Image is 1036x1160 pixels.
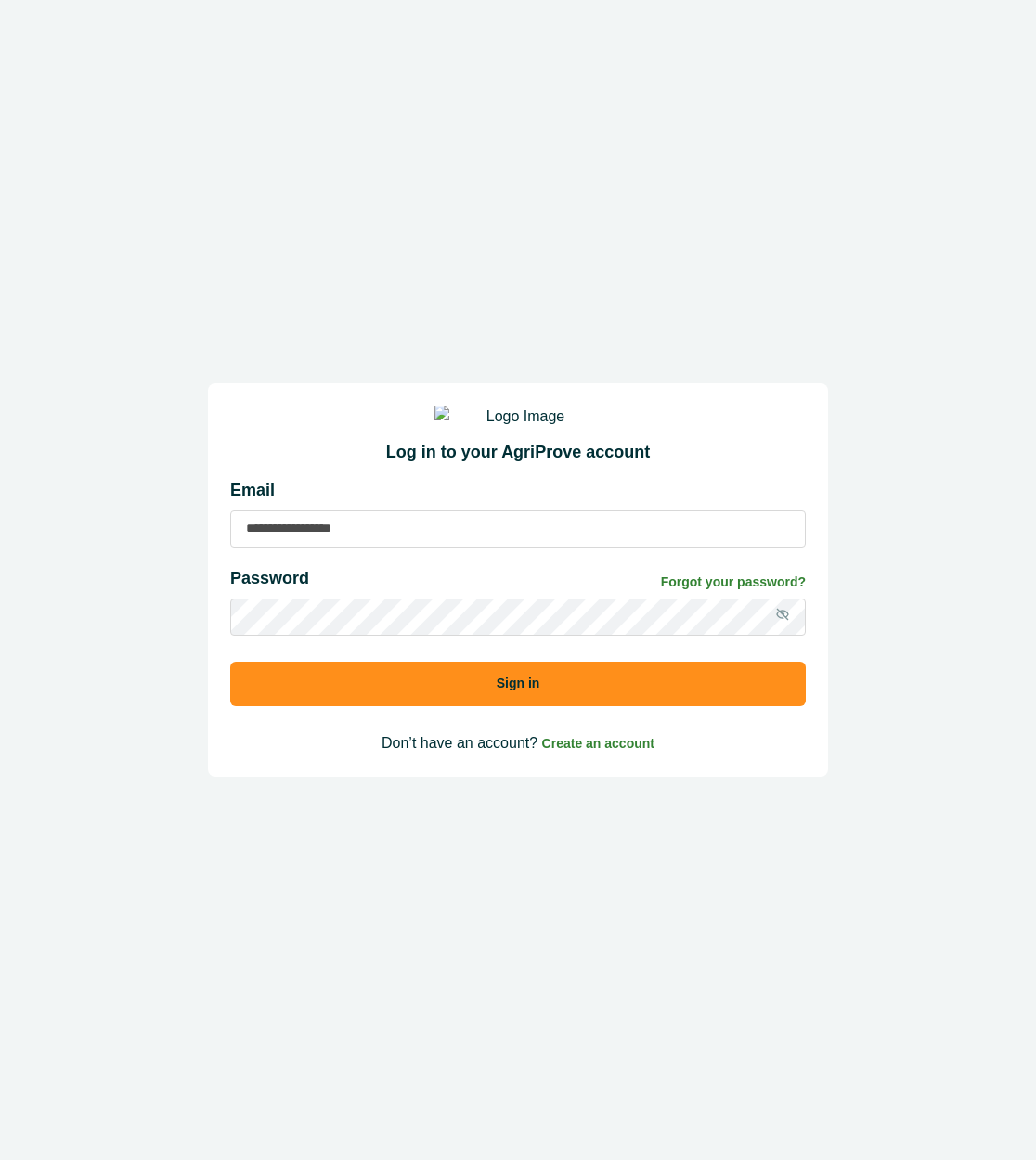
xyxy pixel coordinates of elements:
span: Create an account [542,736,654,751]
h2: Log in to your AgriProve account [230,443,806,463]
a: Create an account [542,735,654,751]
button: Sign in [230,662,806,706]
a: Forgot your password? [661,573,806,592]
p: Password [230,566,309,591]
p: Don’t have an account? [230,732,806,754]
img: Logo Image [434,406,602,428]
p: Email [230,478,806,503]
